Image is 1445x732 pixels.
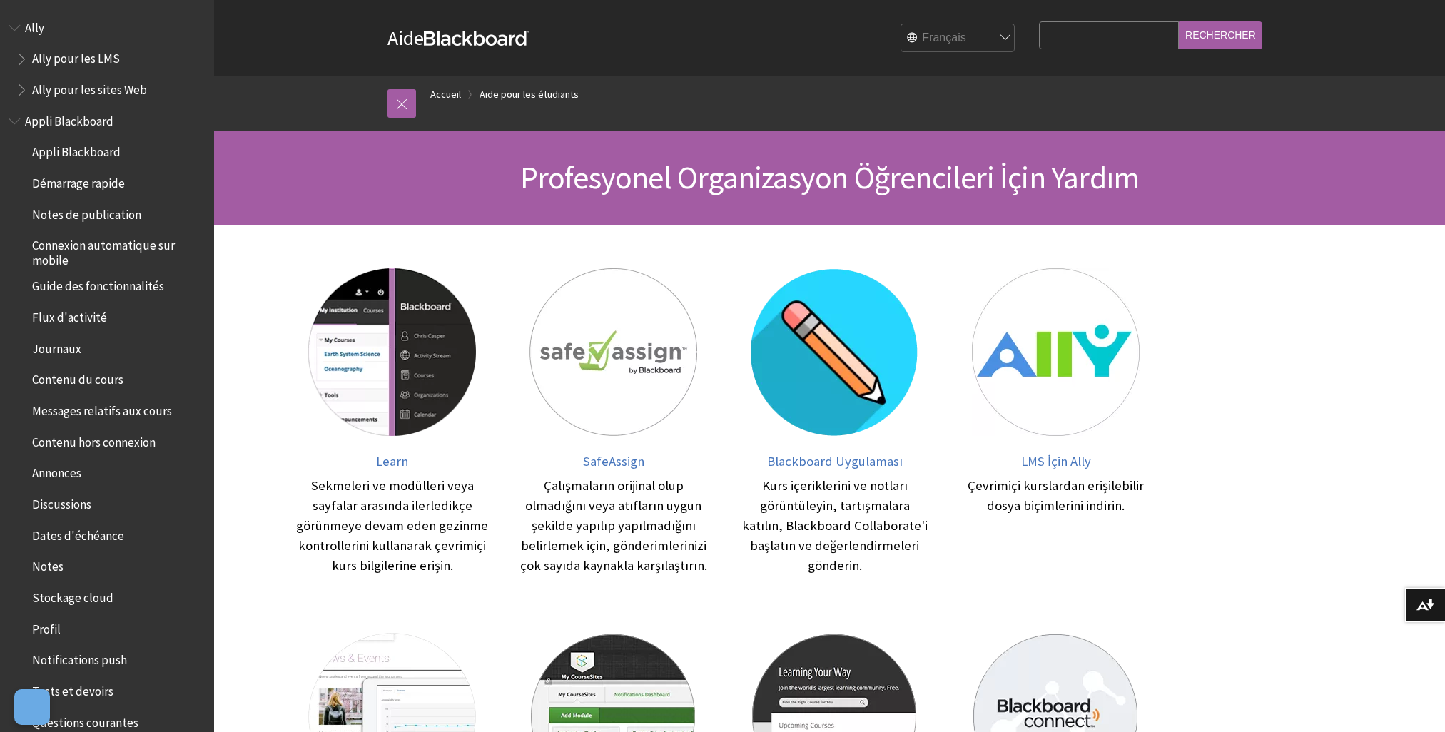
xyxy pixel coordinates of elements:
span: Appli Blackboard [25,109,113,128]
a: LMS İçin Ally LMS İçin Ally Çevrimiçi kurslardan erişilebilir dosya biçimlerini indirin. [960,268,1152,576]
span: Notes de publication [32,203,141,222]
span: Démarrage rapide [32,171,125,190]
a: Aide pour les étudiants [480,86,579,103]
span: Ally pour les LMS [32,47,120,66]
span: Connexion automatique sur mobile [32,234,204,268]
span: Flux d'activité [32,305,107,325]
span: Stockage cloud [32,586,113,605]
a: Blackboard Uygulaması Blackboard Uygulaması Kurs içeriklerini ve notları görüntüleyin, tartışmala... [739,268,931,576]
span: Ally pour les sites Web [32,78,147,97]
div: Çalışmaların orijinal olup olmadığını veya atıfların uygun şekilde yapılıp yapılmadığını belirlem... [517,476,710,576]
span: Journaux [32,337,81,356]
strong: Blackboard [424,31,529,46]
img: Blackboard Uygulaması [751,268,918,436]
span: Questions courantes [32,711,138,730]
span: Appli Blackboard [32,141,121,160]
a: SafeAssign SafeAssign Çalışmaların orijinal olup olmadığını veya atıfların uygun şekilde yapılıp ... [517,268,710,576]
img: SafeAssign [529,268,697,436]
span: Ally [25,16,44,35]
span: SafeAssign [583,453,644,469]
a: AideBlackboard [387,25,529,51]
img: LMS İçin Ally [972,268,1140,436]
span: Profesyonel Organizasyon Öğrencileri İçin Yardım [520,158,1140,197]
input: Rechercher [1179,21,1262,49]
nav: Book outline for Anthology Ally Help [9,16,206,102]
span: Dates d'échéance [32,524,124,543]
img: Learn [308,268,476,436]
a: Learn Learn Sekmeleri ve modülleri veya sayfalar arasında ilerledikçe görünmeye devam eden gezinm... [296,268,489,576]
div: Çevrimiçi kurslardan erişilebilir dosya biçimlerini indirin. [960,476,1152,516]
span: Discussions [32,492,91,512]
span: LMS İçin Ally [1021,453,1091,469]
select: Site Language Selector [901,24,1015,53]
span: Messages relatifs aux cours [32,399,172,418]
span: Notifications push [32,649,127,668]
button: Open Preferences [14,689,50,725]
a: Accueil [430,86,461,103]
div: Sekmeleri ve modülleri veya sayfalar arasında ilerledikçe görünmeye devam eden gezinme kontroller... [296,476,489,576]
span: Contenu du cours [32,368,123,387]
div: Kurs içeriklerini ve notları görüntüleyin, tartışmalara katılın, Blackboard Collaborate'i başlatı... [739,476,931,576]
span: Profil [32,617,61,636]
span: Notes [32,555,64,574]
span: Tests et devoirs [32,679,113,698]
span: Blackboard Uygulaması [767,453,903,469]
span: Guide des fonctionnalités [32,275,164,294]
span: Contenu hors connexion [32,430,156,449]
span: Learn [376,453,408,469]
span: Annonces [32,462,81,481]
